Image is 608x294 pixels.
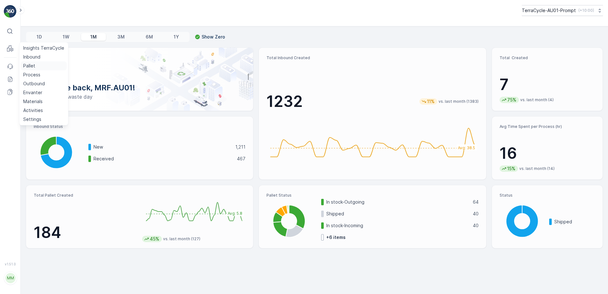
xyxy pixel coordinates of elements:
[500,55,595,60] p: Total Created
[326,222,468,229] p: In stock-Incoming
[507,165,516,172] p: 15%
[500,144,595,163] p: 16
[578,8,594,13] p: ( +10:00 )
[522,5,603,16] button: TerraCycle-AU01-Prompt(+10:00)
[522,7,576,14] p: TerraCycle-AU01-Prompt
[326,211,468,217] p: Shipped
[34,223,137,242] p: 184
[326,199,468,205] p: In stock-Outgoing
[507,97,517,103] p: 75%
[36,83,243,93] p: Welcome back, MRF.AU01!
[117,34,125,40] p: 3M
[473,211,479,217] p: 40
[266,193,478,198] p: Pallet Status
[326,234,346,241] p: + 6 items
[34,124,245,129] p: Inbound Status
[4,5,17,18] img: logo
[90,34,97,40] p: 1M
[174,34,179,40] p: 1Y
[500,124,595,129] p: Avg Time Spent per Process (hr)
[554,219,595,225] p: Shipped
[149,236,160,242] p: 45%
[93,144,231,150] p: New
[235,144,245,150] p: 1,211
[36,93,243,101] p: Have a zero-waste day
[34,193,137,198] p: Total Pallet Created
[426,98,435,105] p: 11%
[37,34,42,40] p: 1D
[202,34,225,40] p: Show Zero
[519,166,555,171] p: vs. last month (14)
[266,92,303,111] p: 1232
[520,97,554,102] p: vs. last month (4)
[266,55,478,60] p: Total Inbound Created
[4,267,17,289] button: MM
[5,273,16,283] div: MM
[93,156,233,162] p: Received
[500,75,595,94] p: 7
[500,193,595,198] p: Status
[163,236,200,241] p: vs. last month (127)
[4,262,17,266] span: v 1.51.0
[146,34,153,40] p: 6M
[473,199,479,205] p: 64
[473,222,479,229] p: 40
[237,156,245,162] p: 467
[63,34,69,40] p: 1W
[439,99,479,104] p: vs. last month (1383)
